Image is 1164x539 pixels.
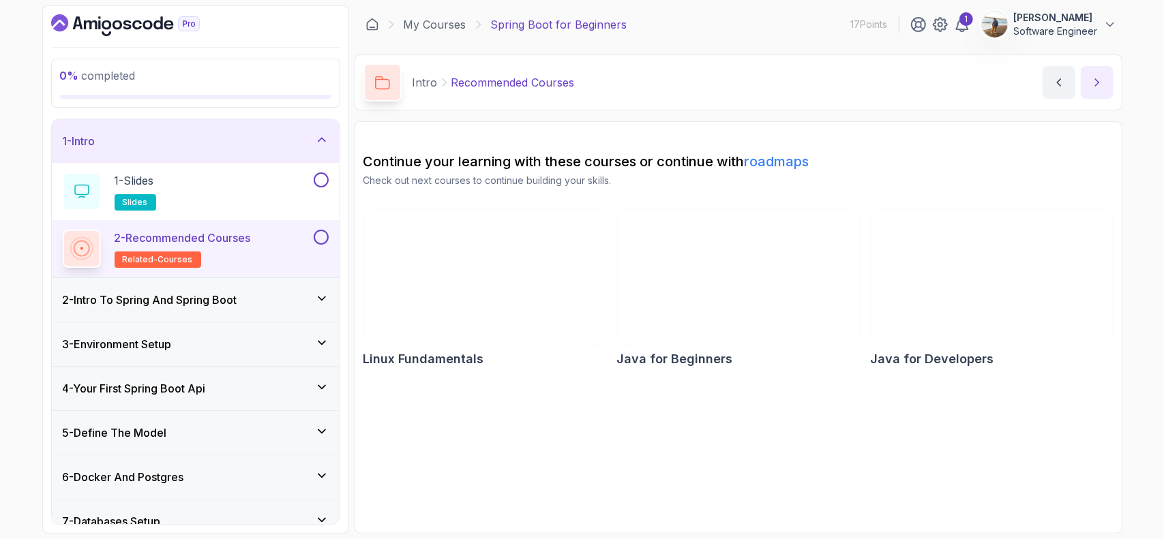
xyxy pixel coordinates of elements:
[1014,11,1098,25] p: [PERSON_NAME]
[63,133,95,149] h3: 1 - Intro
[115,230,251,246] p: 2 - Recommended Courses
[63,230,329,268] button: 2-Recommended Coursesrelated-courses
[982,12,1008,37] img: user profile image
[871,210,1113,345] img: Java for Developers card
[404,16,466,33] a: My Courses
[451,74,575,91] p: Recommended Courses
[52,367,340,410] button: 4-Your First Spring Boot Api
[52,119,340,163] button: 1-Intro
[63,292,237,308] h3: 2 - Intro To Spring And Spring Boot
[1043,66,1075,99] button: previous content
[115,172,154,189] p: 1 - Slides
[123,197,148,208] span: slides
[63,172,329,211] button: 1-Slidesslides
[63,425,167,441] h3: 5 - Define The Model
[363,152,1114,171] h2: Continue your learning with these courses or continue with
[52,322,340,366] button: 3-Environment Setup
[363,350,484,369] h2: Linux Fundamentals
[491,16,627,33] p: Spring Boot for Beginners
[364,210,606,345] img: Linux Fundamentals card
[60,69,136,82] span: completed
[51,14,231,36] a: Dashboard
[63,513,161,529] h3: 7 - Databases Setup
[959,12,973,26] div: 1
[851,18,888,31] p: 17 Points
[745,153,809,170] a: roadmaps
[1014,25,1098,38] p: Software Engineer
[365,18,379,31] a: Dashboard
[63,469,184,485] h3: 6 - Docker And Postgres
[981,11,1117,38] button: user profile image[PERSON_NAME]Software Engineer
[617,209,860,369] a: Java for Beginners cardJava for Beginners
[1081,66,1114,99] button: next content
[123,254,193,265] span: related-courses
[363,174,1114,187] p: Check out next courses to continue building your skills.
[52,278,340,322] button: 2-Intro To Spring And Spring Boot
[413,74,438,91] p: Intro
[52,411,340,455] button: 5-Define The Model
[871,209,1114,369] a: Java for Developers cardJava for Developers
[618,210,859,345] img: Java for Beginners card
[871,350,994,369] h2: Java for Developers
[363,209,606,369] a: Linux Fundamentals cardLinux Fundamentals
[52,455,340,499] button: 6-Docker And Postgres
[617,350,733,369] h2: Java for Beginners
[60,69,79,82] span: 0 %
[954,16,970,33] a: 1
[63,380,206,397] h3: 4 - Your First Spring Boot Api
[63,336,172,352] h3: 3 - Environment Setup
